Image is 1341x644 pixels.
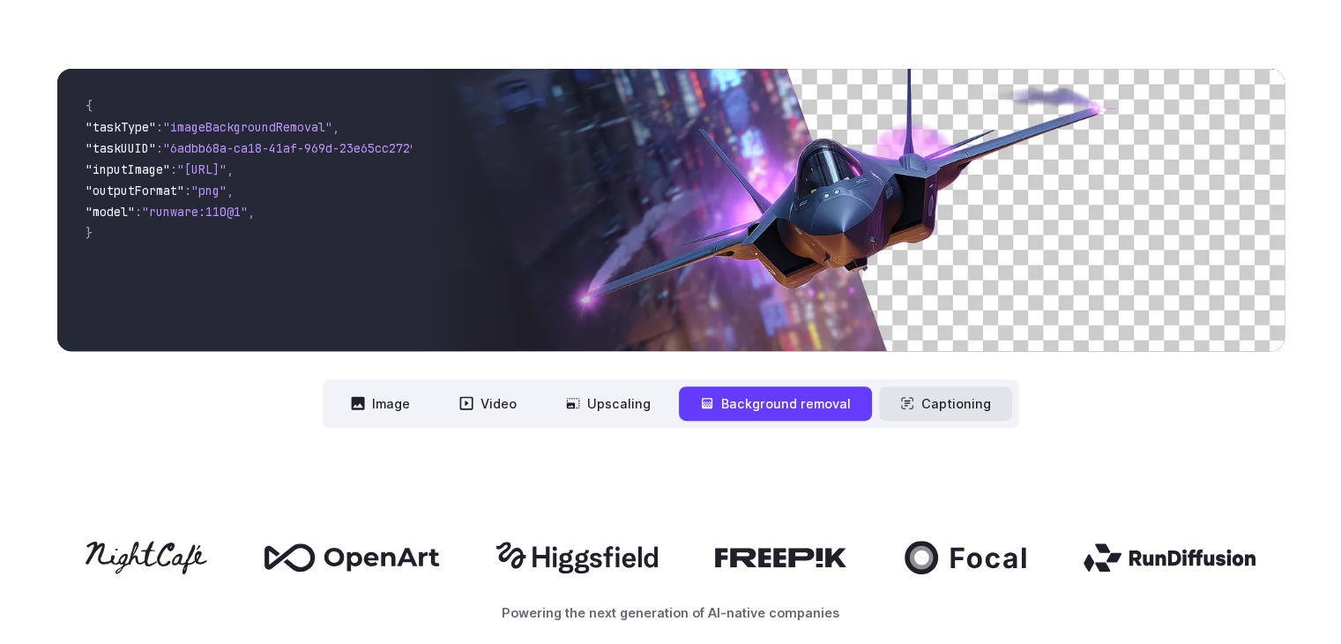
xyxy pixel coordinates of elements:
span: , [332,119,339,135]
p: Powering the next generation of AI-native companies [57,603,1285,623]
span: , [248,204,255,220]
span: "model" [86,204,135,220]
span: : [156,119,163,135]
span: "[URL]" [177,161,227,177]
span: "runware:110@1" [142,204,248,220]
span: "png" [191,183,227,198]
span: : [184,183,191,198]
span: "taskType" [86,119,156,135]
span: "taskUUID" [86,140,156,156]
button: Captioning [879,386,1012,421]
span: "outputFormat" [86,183,184,198]
button: Background removal [679,386,872,421]
span: , [227,183,234,198]
button: Image [330,386,431,421]
span: : [170,161,177,177]
button: Upscaling [545,386,672,421]
span: "imageBackgroundRemoval" [163,119,332,135]
span: "6adbb68a-ca18-41af-969d-23e65cc2729c" [163,140,431,156]
span: { [86,98,93,114]
span: } [86,225,93,241]
button: Video [438,386,538,421]
span: "inputImage" [86,161,170,177]
span: , [227,161,234,177]
span: : [135,204,142,220]
span: : [156,140,163,156]
img: Futuristic stealth jet streaking through a neon-lit cityscape with glowing purple exhaust [425,69,1284,351]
